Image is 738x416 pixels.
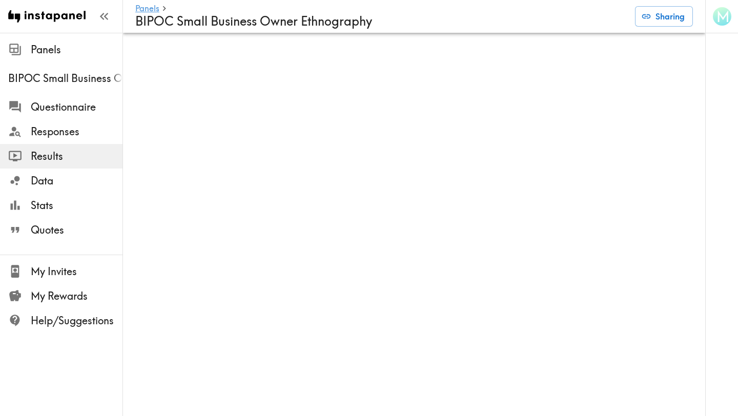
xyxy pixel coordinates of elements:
[31,198,122,213] span: Stats
[31,289,122,303] span: My Rewards
[712,6,732,27] button: M
[135,14,627,29] h4: BIPOC Small Business Owner Ethnography
[31,174,122,188] span: Data
[135,4,159,14] a: Panels
[716,8,730,26] span: M
[31,264,122,279] span: My Invites
[635,6,693,27] button: Sharing
[31,100,122,114] span: Questionnaire
[31,149,122,163] span: Results
[31,124,122,139] span: Responses
[31,223,122,237] span: Quotes
[8,71,122,86] span: BIPOC Small Business Owner Ethnography
[31,43,122,57] span: Panels
[31,314,122,328] span: Help/Suggestions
